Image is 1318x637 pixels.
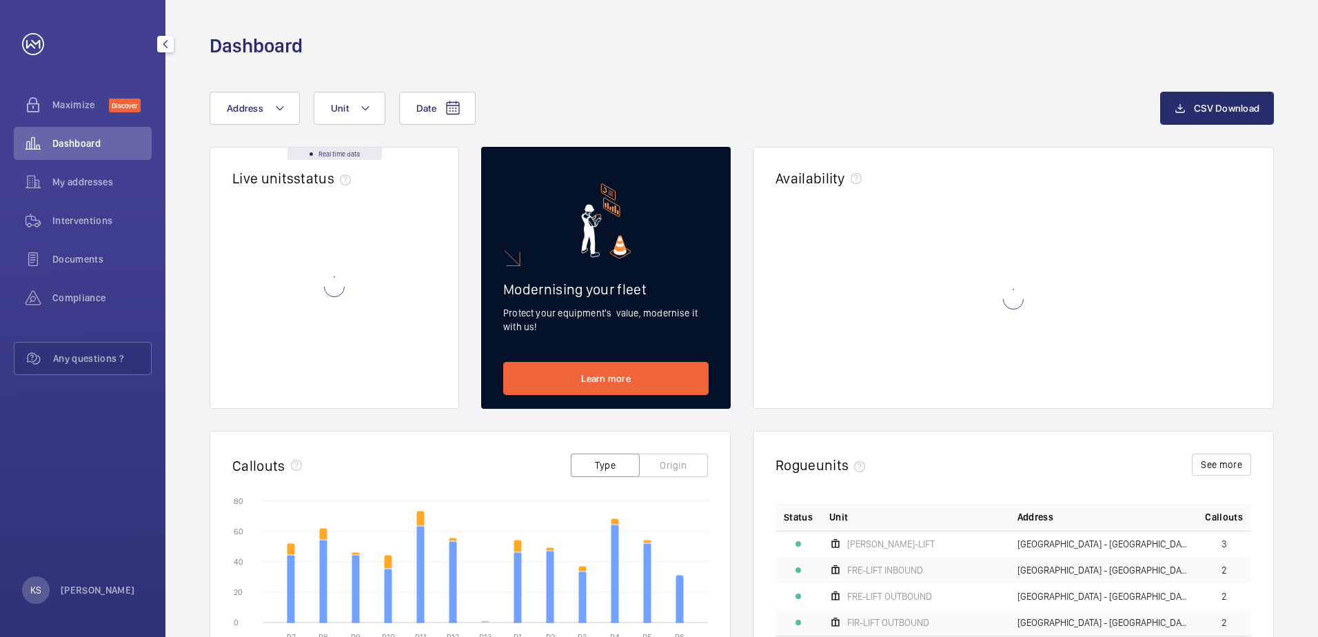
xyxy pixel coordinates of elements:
[331,103,349,114] span: Unit
[1192,454,1251,476] button: See more
[1221,618,1227,627] span: 2
[52,175,152,189] span: My addresses
[52,291,152,305] span: Compliance
[1017,618,1189,627] span: [GEOGRAPHIC_DATA] - [GEOGRAPHIC_DATA],
[234,496,243,506] text: 80
[232,457,285,474] h2: Callouts
[503,306,709,334] p: Protect your equipment's value, modernise it with us!
[581,183,631,259] img: marketing-card.svg
[52,252,152,266] span: Documents
[639,454,708,477] button: Origin
[234,618,239,627] text: 0
[109,99,141,112] span: Discover
[30,583,41,597] p: KS
[503,362,709,395] a: Learn more
[1221,539,1227,549] span: 3
[234,557,243,567] text: 40
[847,565,923,575] span: FRE-LIFT INBOUND
[52,214,152,228] span: Interventions
[314,92,385,125] button: Unit
[571,454,640,477] button: Type
[1017,591,1189,601] span: [GEOGRAPHIC_DATA] - [GEOGRAPHIC_DATA],
[234,587,243,597] text: 20
[227,103,263,114] span: Address
[775,170,845,187] h2: Availability
[784,510,813,524] p: Status
[1194,103,1259,114] span: CSV Download
[847,618,929,627] span: FIR-LIFT OUTBOUND
[1221,565,1227,575] span: 2
[210,33,303,59] h1: Dashboard
[847,539,935,549] span: [PERSON_NAME]-LIFT
[234,527,243,536] text: 60
[1205,510,1243,524] span: Callouts
[1017,565,1189,575] span: [GEOGRAPHIC_DATA] - [GEOGRAPHIC_DATA],
[775,456,871,474] h2: Rogue
[816,456,871,474] span: units
[1221,591,1227,601] span: 2
[61,583,135,597] p: [PERSON_NAME]
[416,103,436,114] span: Date
[287,148,382,160] div: Real time data
[232,170,356,187] h2: Live units
[294,170,356,187] span: status
[1017,510,1053,524] span: Address
[847,591,932,601] span: FRE-LIFT OUTBOUND
[52,136,152,150] span: Dashboard
[210,92,300,125] button: Address
[53,352,151,365] span: Any questions ?
[1017,539,1189,549] span: [GEOGRAPHIC_DATA] - [GEOGRAPHIC_DATA],
[503,281,709,298] h2: Modernising your fleet
[829,510,848,524] span: Unit
[52,98,109,112] span: Maximize
[1160,92,1274,125] button: CSV Download
[399,92,476,125] button: Date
